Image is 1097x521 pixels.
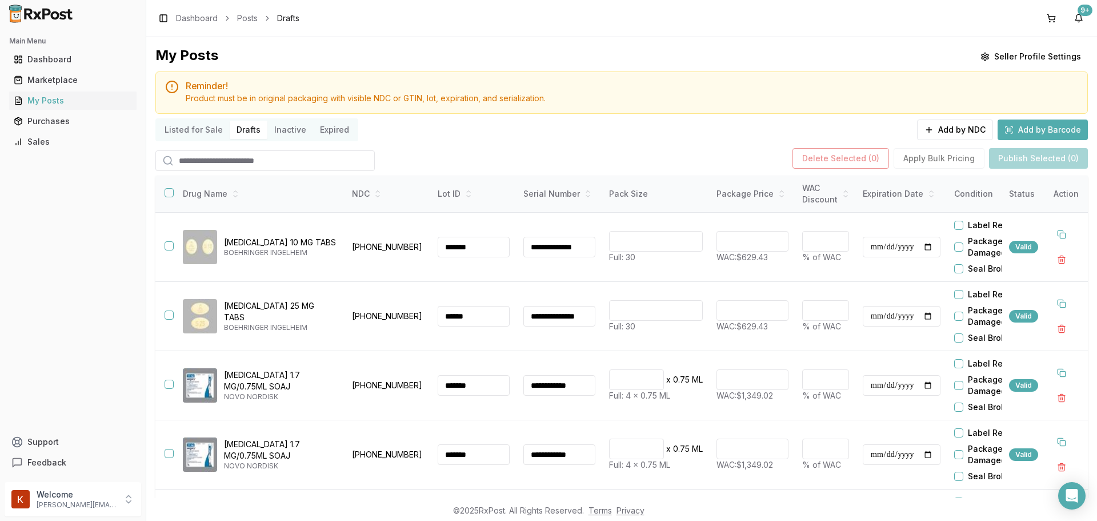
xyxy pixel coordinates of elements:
img: RxPost Logo [5,5,78,23]
label: Label Residue [968,289,1025,300]
div: Marketplace [14,74,132,86]
p: [MEDICAL_DATA] 1.7 MG/0.75ML SOAJ [224,369,336,392]
span: % of WAC [802,252,841,262]
label: Seal Broken [968,332,1016,344]
th: Action [1044,176,1088,213]
span: WAC: $629.43 [716,321,768,331]
p: x [666,374,671,385]
span: Full: 4 x 0.75 ML [609,391,670,400]
span: % of WAC [802,391,841,400]
a: Posts [237,13,258,24]
a: Purchases [9,111,137,132]
p: [PHONE_NUMBER] [352,449,424,460]
img: Jardiance 10 MG TABS [183,230,217,264]
button: Delete [1051,457,1072,478]
p: [PERSON_NAME][EMAIL_ADDRESS][DOMAIN_NAME] [37,500,116,510]
th: Pack Size [602,176,710,213]
p: 0.75 [673,374,690,385]
button: Drafts [230,121,267,139]
p: [PHONE_NUMBER] [352,380,424,391]
span: Full: 30 [609,321,635,331]
div: Purchases [14,116,132,127]
label: Package Damaged [968,443,1033,466]
div: Drug Name [183,188,336,200]
div: NDC [352,188,424,200]
label: Package Damaged [968,305,1033,328]
p: NOVO NORDISK [224,462,336,471]
span: WAC: $1,349.02 [716,460,773,470]
h5: Reminder! [186,81,1078,90]
a: Terms [588,506,612,515]
label: Seal Broken [968,471,1016,482]
button: Duplicate [1051,293,1072,314]
div: My Posts [155,46,218,67]
a: Dashboard [9,49,137,70]
p: [MEDICAL_DATA] 10 MG TABS [224,237,336,248]
span: WAC: $1,349.02 [716,391,773,400]
p: BOEHRINGER INGELHEIM [224,323,336,332]
h2: Main Menu [9,37,137,46]
span: Drafts [277,13,299,24]
label: Label Residue [968,358,1025,369]
button: Support [5,432,141,452]
button: Expired [313,121,356,139]
p: BOEHRINGER INGELHEIM [224,248,336,257]
a: Dashboard [176,13,218,24]
label: Label Residue [968,496,1025,508]
button: Duplicate [1051,363,1072,383]
div: Valid [1009,448,1038,461]
button: Dashboard [5,50,141,69]
label: Label Residue [968,427,1025,439]
div: Dashboard [14,54,132,65]
button: Delete [1051,249,1072,270]
button: Delete [1051,388,1072,408]
div: 9+ [1078,5,1092,16]
div: Valid [1009,241,1038,253]
p: Welcome [37,489,116,500]
p: [MEDICAL_DATA] 1.7 MG/0.75ML SOAJ [224,439,336,462]
img: User avatar [11,490,30,508]
div: Valid [1009,379,1038,392]
div: Product must be in original packaging with visible NDC or GTIN, lot, expiration, and serialization. [186,93,1078,104]
button: Add by NDC [917,120,993,140]
a: Marketplace [9,70,137,90]
span: Feedback [27,457,66,468]
p: 0.75 [673,443,690,455]
p: x [666,443,671,455]
p: ML [692,443,703,455]
span: Full: 30 [609,252,635,262]
button: My Posts [5,92,141,110]
label: Seal Broken [968,401,1016,413]
button: Sales [5,133,141,151]
button: 9+ [1070,9,1088,27]
p: NOVO NORDISK [224,392,336,401]
label: Seal Broken [968,263,1016,275]
div: My Posts [14,95,132,106]
img: Wegovy 1.7 MG/0.75ML SOAJ [183,438,217,472]
button: Duplicate [1051,224,1072,245]
a: Sales [9,132,137,152]
div: Package Price [716,188,788,200]
button: Duplicate [1051,432,1072,452]
div: Valid [1009,310,1038,323]
label: Package Damaged [968,236,1033,258]
div: WAC Discount [802,182,849,205]
button: Listed for Sale [158,121,230,139]
span: WAC: $629.43 [716,252,768,262]
button: Feedback [5,452,141,473]
div: Sales [14,136,132,148]
th: Condition [947,176,1033,213]
span: % of WAC [802,321,841,331]
p: [PHONE_NUMBER] [352,241,424,253]
a: Privacy [616,506,644,515]
button: Delete [1051,319,1072,339]
nav: breadcrumb [176,13,299,24]
label: Package Damaged [968,374,1033,397]
span: % of WAC [802,460,841,470]
button: Marketplace [5,71,141,89]
span: Full: 4 x 0.75 ML [609,460,670,470]
img: Jardiance 25 MG TABS [183,299,217,333]
div: Expiration Date [863,188,940,200]
p: [PHONE_NUMBER] [352,311,424,322]
div: Lot ID [438,188,510,200]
